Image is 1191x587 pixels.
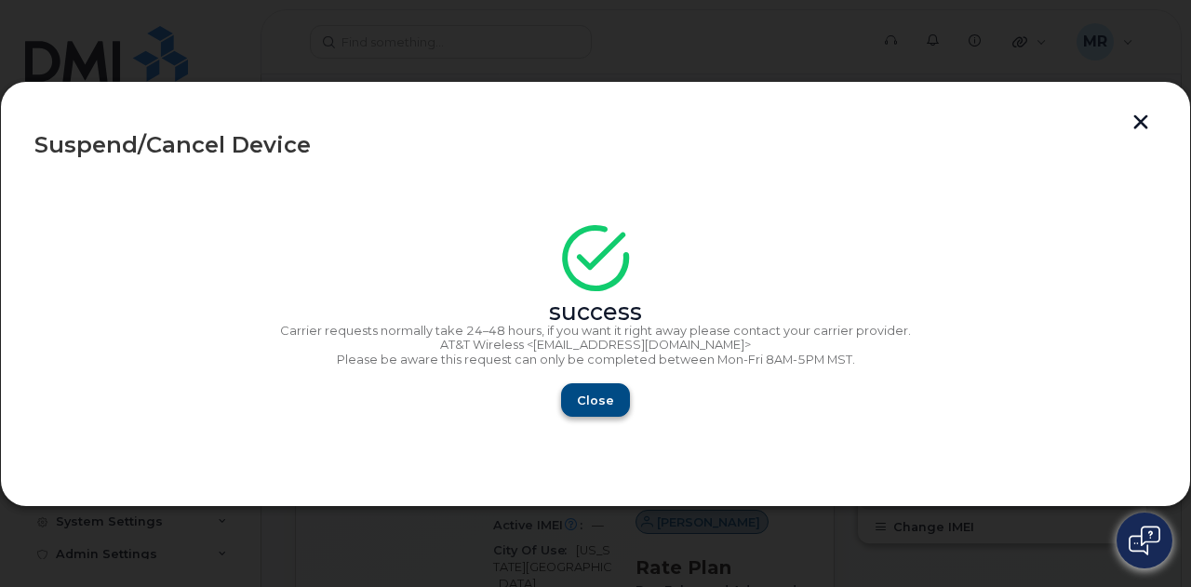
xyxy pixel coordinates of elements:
div: success [34,305,1157,320]
p: AT&T Wireless <[EMAIL_ADDRESS][DOMAIN_NAME]> [34,338,1157,353]
span: Close [577,392,614,409]
p: Please be aware this request can only be completed between Mon-Fri 8AM-5PM MST. [34,353,1157,367]
div: Suspend/Cancel Device [34,134,1157,156]
p: Carrier requests normally take 24–48 hours, if you want it right away please contact your carrier... [34,324,1157,339]
img: Open chat [1129,526,1160,555]
button: Close [561,383,630,417]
